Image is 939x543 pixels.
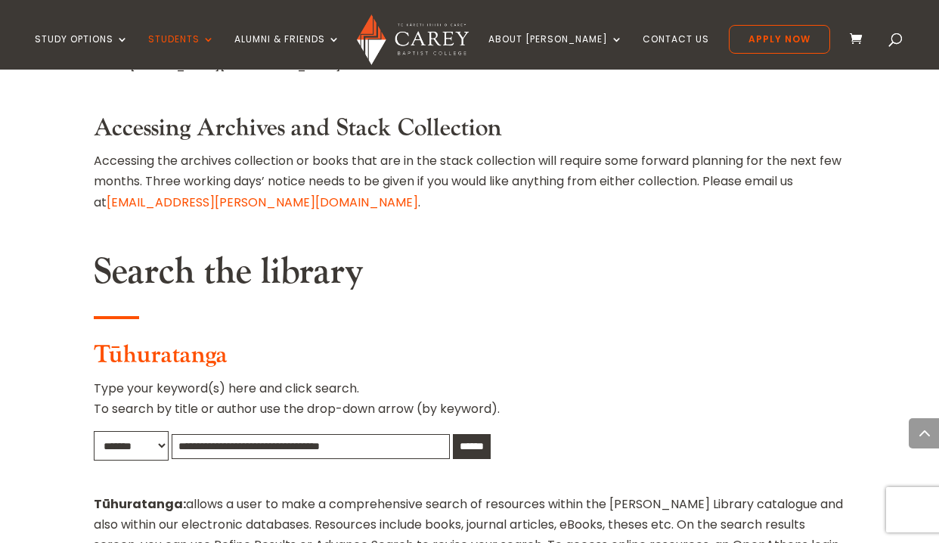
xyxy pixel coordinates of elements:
[94,378,845,431] p: Type your keyword(s) here and click search. To search by title or author use the drop-down arrow ...
[488,34,623,70] a: About [PERSON_NAME]
[94,114,845,150] h3: Accessing Archives and Stack Collection
[94,150,845,213] p: Accessing the archives collection or books that are in the stack collection will require some for...
[357,14,468,65] img: Carey Baptist College
[107,194,418,211] a: [EMAIL_ADDRESS][PERSON_NAME][DOMAIN_NAME]
[94,495,186,513] strong: Tūhuratanga:
[729,25,830,54] a: Apply Now
[643,34,709,70] a: Contact Us
[234,34,340,70] a: Alumni & Friends
[35,34,129,70] a: Study Options
[148,34,215,70] a: Students
[94,250,845,302] h2: Search the library
[94,341,845,377] h3: Tūhuratanga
